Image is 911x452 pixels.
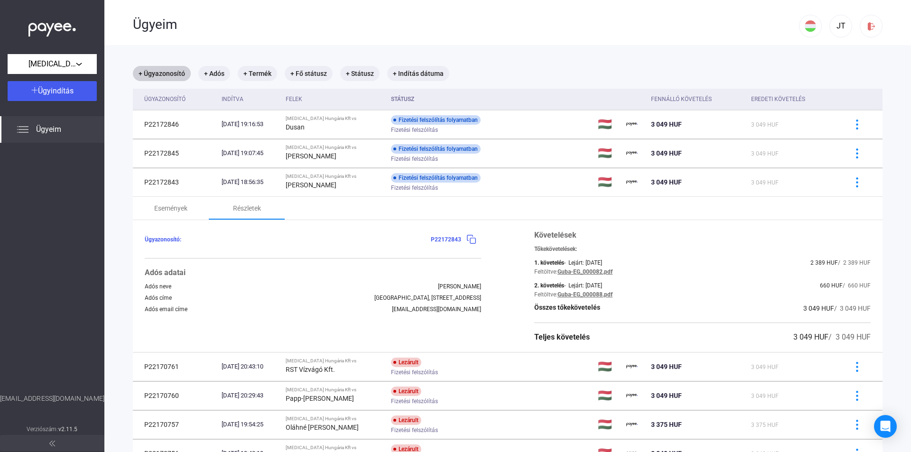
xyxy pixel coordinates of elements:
[58,426,78,433] strong: v2.11.5
[133,17,799,33] div: Ügyeim
[805,20,816,32] img: HU
[144,93,214,105] div: Ügyazonosító
[286,424,359,431] strong: Oláhné [PERSON_NAME]
[36,124,61,135] span: Ügyeim
[286,93,383,105] div: Felek
[28,58,76,70] span: [MEDICAL_DATA] Hungária Kft
[860,15,883,37] button: logout-red
[133,139,218,167] td: P22172845
[133,168,218,196] td: P22172843
[222,177,279,187] div: [DATE] 18:56:35
[391,424,438,436] span: Fizetési felszólítás
[387,89,594,110] th: Státusz
[466,234,476,244] img: copy-blue
[594,381,623,410] td: 🇭🇺
[8,81,97,101] button: Ügyindítás
[651,363,682,370] span: 3 049 HUF
[286,358,383,364] div: [MEDICAL_DATA] Hungária Kft vs
[154,203,187,214] div: Események
[751,93,835,105] div: Eredeti követelés
[626,148,638,159] img: payee-logo
[145,283,171,290] div: Adós neve
[391,144,481,154] div: Fizetési felszólítás folyamatban
[751,121,779,128] span: 3 049 HUF
[340,66,380,81] mat-chip: + Státusz
[626,361,638,372] img: payee-logo
[222,93,243,105] div: Indítva
[534,268,558,275] div: Feltöltve:
[391,358,421,367] div: Lezárult
[651,178,682,186] span: 3 049 HUF
[438,283,481,290] div: [PERSON_NAME]
[852,120,862,129] img: more-blue
[145,267,481,278] div: Adós adatai
[534,259,564,266] div: 1. követelés
[222,420,279,429] div: [DATE] 19:54:25
[651,421,682,428] span: 3 375 HUF
[222,391,279,400] div: [DATE] 20:29:43
[847,114,867,134] button: more-blue
[286,366,335,373] strong: RST Vízvágó Kft.
[133,66,191,81] mat-chip: + Ügyazonosító
[564,259,602,266] div: - Lejárt: [DATE]
[651,93,712,105] div: Fennálló követelés
[651,392,682,399] span: 3 049 HUF
[133,381,218,410] td: P22170760
[392,306,481,313] div: [EMAIL_ADDRESS][DOMAIN_NAME]
[651,93,744,105] div: Fennálló követelés
[133,352,218,381] td: P22170761
[852,420,862,430] img: more-blue
[387,66,449,81] mat-chip: + Indítás dátuma
[799,15,822,37] button: HU
[391,182,438,194] span: Fizetési felszólítás
[144,93,186,105] div: Ügyazonosító
[133,110,218,138] td: P22172846
[866,21,876,31] img: logout-red
[534,332,590,343] div: Teljes követelés
[751,150,779,157] span: 3 049 HUF
[233,203,261,214] div: Részletek
[803,304,834,312] span: 3 049 HUF
[286,181,336,189] strong: [PERSON_NAME]
[810,259,838,266] span: 2 389 HUF
[391,153,438,165] span: Fizetési felszólítás
[28,18,76,37] img: white-payee-white-dot.svg
[852,391,862,401] img: more-blue
[391,415,421,425] div: Lezárult
[286,445,383,451] div: [MEDICAL_DATA] Hungária Kft vs
[145,236,181,243] span: Ügyazonosító:
[38,86,74,95] span: Ügyindítás
[374,295,481,301] div: [GEOGRAPHIC_DATA], [STREET_ADDRESS]
[564,282,602,289] div: - Lejárt: [DATE]
[751,364,779,370] span: 3 049 HUF
[847,357,867,377] button: more-blue
[594,352,623,381] td: 🇭🇺
[285,66,333,81] mat-chip: + Fő státusz
[594,168,623,196] td: 🇭🇺
[286,174,383,179] div: [MEDICAL_DATA] Hungária Kft vs
[847,143,867,163] button: more-blue
[238,66,277,81] mat-chip: + Termék
[31,87,38,93] img: plus-white.svg
[651,149,682,157] span: 3 049 HUF
[852,148,862,158] img: more-blue
[534,246,871,252] div: Tőkekövetelések:
[626,176,638,188] img: payee-logo
[594,410,623,439] td: 🇭🇺
[8,54,97,74] button: [MEDICAL_DATA] Hungária Kft
[286,93,302,105] div: Felek
[847,386,867,406] button: more-blue
[594,110,623,138] td: 🇭🇺
[852,177,862,187] img: more-blue
[286,152,336,160] strong: [PERSON_NAME]
[286,416,383,422] div: [MEDICAL_DATA] Hungária Kft vs
[391,367,438,378] span: Fizetési felszólítás
[391,124,438,136] span: Fizetési felszólítás
[222,362,279,371] div: [DATE] 20:43:10
[838,259,871,266] span: / 2 389 HUF
[286,387,383,393] div: [MEDICAL_DATA] Hungária Kft vs
[847,172,867,192] button: more-blue
[461,230,481,249] button: copy-blue
[828,332,871,341] span: / 3 049 HUF
[626,390,638,401] img: payee-logo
